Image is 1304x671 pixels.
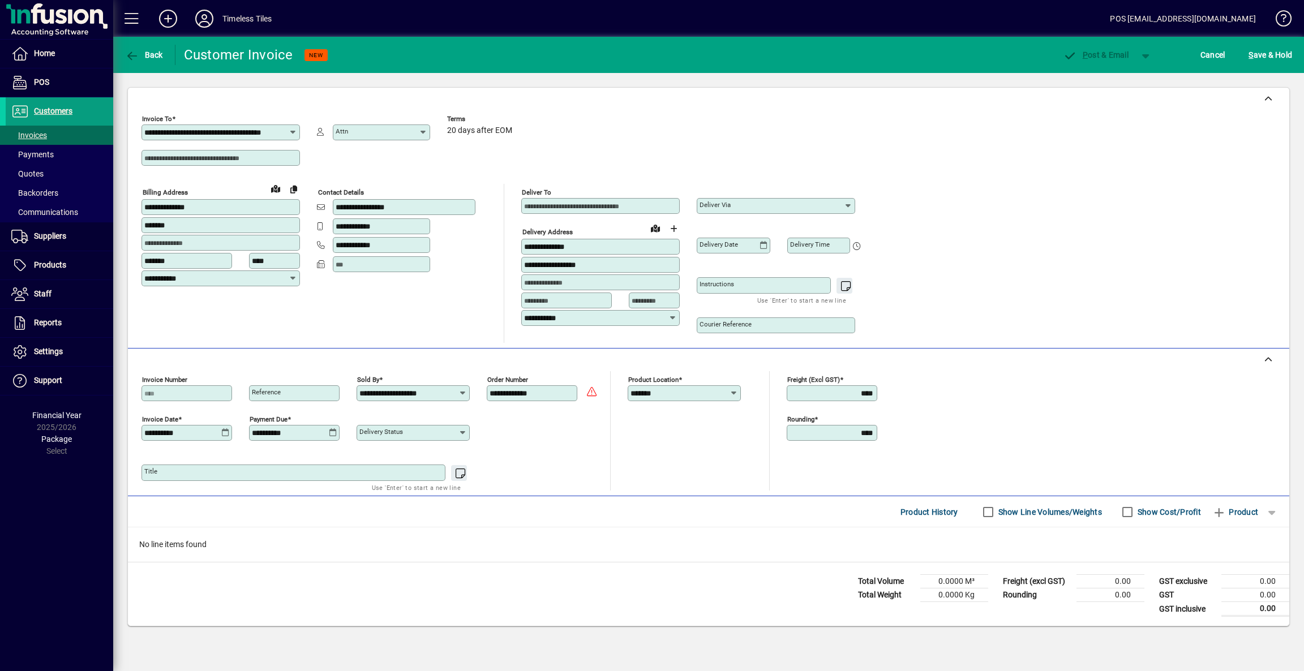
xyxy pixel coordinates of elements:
a: Home [6,40,113,68]
td: Total Volume [852,575,920,588]
mat-hint: Use 'Enter' to start a new line [372,481,461,494]
mat-label: Invoice number [142,376,187,384]
button: Choose address [664,220,683,238]
button: Product [1207,502,1264,522]
mat-label: Reference [252,388,281,396]
span: NEW [309,51,323,59]
label: Show Line Volumes/Weights [996,506,1102,518]
a: Suppliers [6,222,113,251]
div: No line items found [128,527,1289,562]
span: Reports [34,318,62,327]
td: Rounding [997,588,1076,602]
span: Quotes [11,169,44,178]
button: Save & Hold [1246,45,1295,65]
mat-label: Delivery status [359,428,403,436]
div: POS [EMAIL_ADDRESS][DOMAIN_NAME] [1110,10,1256,28]
mat-label: Attn [336,127,348,135]
a: Invoices [6,126,113,145]
mat-label: Deliver To [522,188,551,196]
a: Backorders [6,183,113,203]
a: View on map [267,179,285,197]
a: View on map [646,219,664,237]
mat-label: Delivery date [700,240,738,248]
span: Support [34,376,62,385]
mat-label: Product location [628,376,679,384]
label: Show Cost/Profit [1135,506,1201,518]
span: Staff [34,289,52,298]
td: GST [1153,588,1221,602]
span: Cancel [1200,46,1225,64]
mat-label: Title [144,467,157,475]
span: Communications [11,208,78,217]
span: Package [41,435,72,444]
a: Quotes [6,164,113,183]
a: POS [6,68,113,97]
span: Settings [34,347,63,356]
a: Products [6,251,113,279]
td: Total Weight [852,588,920,602]
a: Payments [6,145,113,164]
button: Post & Email [1057,45,1134,65]
td: 0.00 [1076,575,1144,588]
td: 0.00 [1221,602,1289,616]
button: Profile [186,8,222,29]
td: 0.00 [1221,575,1289,588]
span: ost & Email [1063,50,1129,59]
button: Back [122,45,166,65]
span: S [1249,50,1253,59]
span: Product [1212,503,1258,521]
div: Timeless Tiles [222,10,272,28]
span: Payments [11,150,54,159]
mat-label: Invoice To [142,115,172,123]
div: Customer Invoice [184,46,293,64]
a: Support [6,367,113,395]
mat-label: Invoice date [142,415,178,423]
span: Back [125,50,163,59]
td: 0.00 [1076,588,1144,602]
span: Customers [34,106,72,115]
td: Freight (excl GST) [997,575,1076,588]
a: Reports [6,309,113,337]
mat-label: Rounding [787,415,814,423]
span: Products [34,260,66,269]
td: GST inclusive [1153,602,1221,616]
a: Staff [6,280,113,308]
mat-hint: Use 'Enter' to start a new line [757,294,846,307]
mat-label: Order number [487,376,528,384]
a: Knowledge Base [1267,2,1290,39]
button: Add [150,8,186,29]
a: Communications [6,203,113,222]
mat-label: Freight (excl GST) [787,376,840,384]
mat-label: Deliver via [700,201,731,209]
span: Financial Year [32,411,81,420]
span: Terms [447,115,515,123]
button: Product History [896,502,963,522]
span: P [1083,50,1088,59]
mat-label: Payment due [250,415,288,423]
td: 0.0000 Kg [920,588,988,602]
span: Product History [900,503,958,521]
mat-label: Delivery time [790,240,830,248]
td: GST exclusive [1153,575,1221,588]
td: 0.0000 M³ [920,575,988,588]
span: 20 days after EOM [447,126,512,135]
span: ave & Hold [1249,46,1292,64]
td: 0.00 [1221,588,1289,602]
mat-label: Courier Reference [700,320,752,328]
span: Suppliers [34,231,66,240]
span: POS [34,78,49,87]
a: Settings [6,338,113,366]
mat-label: Instructions [700,280,734,288]
button: Copy to Delivery address [285,180,303,198]
mat-label: Sold by [357,376,379,384]
app-page-header-button: Back [113,45,175,65]
button: Cancel [1198,45,1228,65]
span: Home [34,49,55,58]
span: Invoices [11,131,47,140]
span: Backorders [11,188,58,197]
